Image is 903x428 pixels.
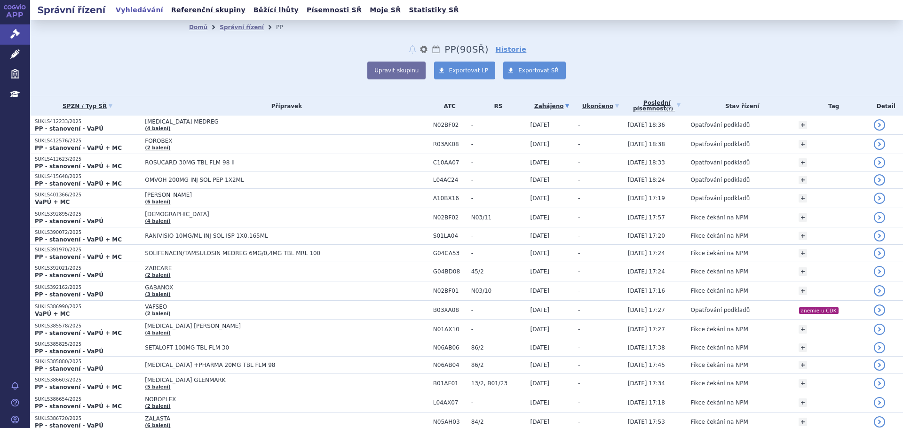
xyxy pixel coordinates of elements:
[691,362,748,368] span: Fikce čekání na NPM
[874,119,885,131] a: detail
[578,326,580,333] span: -
[691,214,748,221] span: Fikce čekání na NPM
[444,44,456,55] span: PP
[874,212,885,223] a: detail
[35,118,140,125] p: SUKLS412233/2025
[530,177,549,183] span: [DATE]
[578,307,580,313] span: -
[530,419,549,425] span: [DATE]
[35,192,140,198] p: SUKLS401366/2025
[874,174,885,186] a: detail
[433,399,467,406] span: L04AX07
[433,122,467,128] span: N02BF02
[874,266,885,277] a: detail
[530,141,549,148] span: [DATE]
[799,232,807,240] a: +
[145,118,380,125] span: [MEDICAL_DATA] MEDREG
[874,248,885,259] a: detail
[518,67,559,74] span: Exportovat SŘ
[799,418,807,426] a: +
[666,106,673,112] abbr: (?)
[145,272,170,278] a: (2 balení)
[799,140,807,148] a: +
[145,218,170,224] a: (4 balení)
[406,4,461,16] a: Statistiky SŘ
[145,138,380,144] span: FOROBEX
[530,100,573,113] a: Zahájeno
[691,307,750,313] span: Opatřování podkladů
[691,399,748,406] span: Fikce čekání na NPM
[686,96,794,116] th: Stav řízení
[35,156,140,163] p: SUKLS412623/2025
[35,303,140,310] p: SUKLS386990/2025
[691,326,748,333] span: Fikce čekání na NPM
[471,288,526,294] span: N03/10
[799,361,807,369] a: +
[35,323,140,329] p: SUKLS385578/2025
[869,96,903,116] th: Detail
[189,24,207,31] a: Domů
[578,195,580,202] span: -
[35,291,103,298] strong: PP - stanovení - VaPÚ
[799,213,807,222] a: +
[35,180,122,187] strong: PP - stanovení - VaPÚ + MC
[794,96,869,116] th: Tag
[799,307,839,314] i: anemie u CDK
[433,307,467,313] span: B03XA08
[691,122,750,128] span: Opatřování podkladů
[530,326,549,333] span: [DATE]
[578,380,580,387] span: -
[799,343,807,352] a: +
[35,366,103,372] strong: PP - stanovení - VaPÚ
[433,362,467,368] span: N06AB04
[503,62,566,79] a: Exportovat SŘ
[304,4,364,16] a: Písemnosti SŘ
[628,177,665,183] span: [DATE] 18:24
[35,100,140,113] a: SPZN / Typ SŘ
[471,214,526,221] span: N03/11
[578,250,580,257] span: -
[433,195,467,202] span: A10BX16
[471,250,526,257] span: -
[433,268,467,275] span: G04BD08
[799,379,807,388] a: +
[691,380,748,387] span: Fikce čekání na NPM
[30,3,113,16] h2: Správní řízení
[35,229,140,236] p: SUKLS390072/2025
[530,122,549,128] span: [DATE]
[691,177,750,183] span: Opatřování podkladů
[433,419,467,425] span: N05AH03
[35,396,140,403] p: SUKLS386654/2025
[456,44,489,55] span: ( SŘ)
[419,44,428,55] button: nastavení
[35,358,140,365] p: SUKLS385880/2025
[168,4,248,16] a: Referenční skupiny
[433,380,467,387] span: B01AF01
[628,122,665,128] span: [DATE] 18:36
[628,159,665,166] span: [DATE] 18:33
[578,141,580,148] span: -
[35,272,103,279] strong: PP - stanovení - VaPÚ
[628,362,665,368] span: [DATE] 17:45
[530,195,549,202] span: [DATE]
[799,287,807,295] a: +
[433,177,467,183] span: L04AC24
[276,20,295,34] li: PP
[140,96,428,116] th: Přípravek
[578,419,580,425] span: -
[628,380,665,387] span: [DATE] 17:34
[35,218,103,225] strong: PP - stanovení - VaPÚ
[530,268,549,275] span: [DATE]
[145,415,380,422] span: ZALASTA
[578,344,580,351] span: -
[691,159,750,166] span: Opatřování podkladů
[145,404,170,409] a: (2 balení)
[874,397,885,408] a: detail
[35,311,70,317] strong: VaPÚ + MC
[433,288,467,294] span: N02BF01
[471,344,526,351] span: 86/2
[628,307,665,313] span: [DATE] 17:27
[799,194,807,202] a: +
[471,122,526,128] span: -
[578,399,580,406] span: -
